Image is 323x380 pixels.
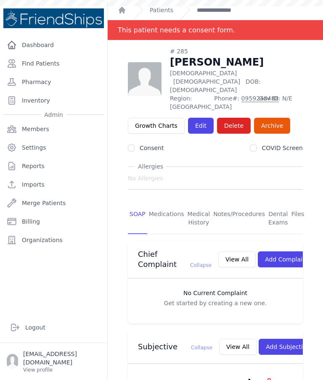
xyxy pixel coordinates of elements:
[136,299,294,307] p: Get started by creating a new one.
[254,118,290,134] a: Archive
[136,289,294,297] h3: No Current Complaint
[3,8,104,28] img: Medical Missions EMR
[138,342,212,352] h3: Subjective
[3,213,104,230] a: Billing
[3,55,104,72] a: Find Patients
[218,251,256,267] button: View All
[258,251,315,267] button: Add Complaint
[108,20,323,40] div: Notification
[170,69,303,94] p: [DEMOGRAPHIC_DATA]
[170,55,303,69] h1: [PERSON_NAME]
[128,62,161,96] img: person-242608b1a05df3501eefc295dc1bc67a.jpg
[190,262,212,268] span: Collapse
[170,94,209,111] span: Region: [GEOGRAPHIC_DATA]
[3,158,104,174] a: Reports
[7,350,101,373] a: [EMAIL_ADDRESS][DOMAIN_NAME] View profile
[3,121,104,137] a: Members
[212,203,267,234] a: Notes/Procedures
[217,118,251,134] button: Delete
[140,145,164,151] label: Consent
[23,367,101,373] p: View profile
[170,47,303,55] div: # 285
[128,118,185,134] a: Growth Charts
[3,37,104,53] a: Dashboard
[186,203,212,234] a: Medical History
[41,111,66,119] span: Admin
[3,195,104,211] a: Merge Patients
[219,339,257,355] button: View All
[118,20,235,40] div: This patient needs a consent form.
[128,203,147,234] a: SOAP
[3,74,104,90] a: Pharmacy
[262,145,303,151] label: COVID Screen
[188,118,214,134] a: Edit
[290,203,306,234] a: Files
[128,203,303,234] nav: Tabs
[128,174,163,182] span: No Allergies
[191,345,212,351] span: Collapse
[7,319,101,336] a: Logout
[3,92,104,109] a: Inventory
[3,176,104,193] a: Imports
[147,203,186,234] a: Medications
[259,94,303,111] span: Gov ID: N/E
[259,339,317,355] button: Add Subjective
[3,232,104,248] a: Organizations
[23,350,101,367] p: [EMAIL_ADDRESS][DOMAIN_NAME]
[135,162,167,171] span: Allergies
[150,6,173,14] a: Patients
[138,249,212,269] h3: Chief Complaint
[173,78,240,85] span: [DEMOGRAPHIC_DATA]
[267,203,290,234] a: Dental Exams
[3,139,104,156] a: Settings
[214,94,253,111] span: Phone#:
